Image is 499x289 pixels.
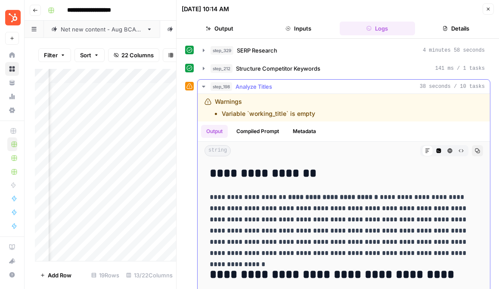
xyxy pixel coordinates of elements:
[5,90,19,103] a: Usage
[260,22,336,35] button: Inputs
[198,80,490,93] button: 38 seconds / 10 tasks
[237,46,277,55] span: SERP Research
[5,48,19,62] a: Home
[340,22,415,35] button: Logs
[236,64,320,73] span: Structure Competitor Keywords
[211,82,232,91] span: step_198
[288,125,321,138] button: Metadata
[236,82,272,91] span: Analyze Titles
[211,64,232,73] span: step_212
[423,47,485,54] span: 4 minutes 58 seconds
[182,22,257,35] button: Output
[6,255,19,267] div: What's new?
[5,240,19,254] a: AirOps Academy
[5,10,21,25] img: Blog Content Action Plan Logo
[5,76,19,90] a: Your Data
[211,46,233,55] span: step_329
[44,51,58,59] span: Filter
[44,21,160,38] a: Net new content - Aug BCAP 1
[231,125,284,138] button: Compiled Prompt
[205,145,231,156] span: string
[198,62,490,75] button: 141 ms / 1 tasks
[435,65,485,72] span: 141 ms / 1 tasks
[61,25,143,34] div: Net new content - Aug BCAP 1
[160,21,276,38] a: Net new content - Aug BCAP 2
[182,5,229,13] div: [DATE] 10:14 AM
[80,51,91,59] span: Sort
[198,44,490,57] button: 4 minutes 58 seconds
[5,268,19,282] button: Help + Support
[5,7,19,28] button: Workspace: Blog Content Action Plan
[74,48,105,62] button: Sort
[121,51,154,59] span: 22 Columns
[5,254,19,268] button: What's new?
[215,97,315,118] div: Warnings
[420,83,485,90] span: 38 seconds / 10 tasks
[201,125,228,138] button: Output
[5,103,19,117] a: Settings
[123,268,176,282] div: 13/22 Columns
[5,62,19,76] a: Browse
[222,109,315,118] li: Variable `working_title` is empty
[35,268,77,282] button: Add Row
[108,48,159,62] button: 22 Columns
[418,22,494,35] button: Details
[88,268,123,282] div: 19 Rows
[38,48,71,62] button: Filter
[48,271,71,280] span: Add Row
